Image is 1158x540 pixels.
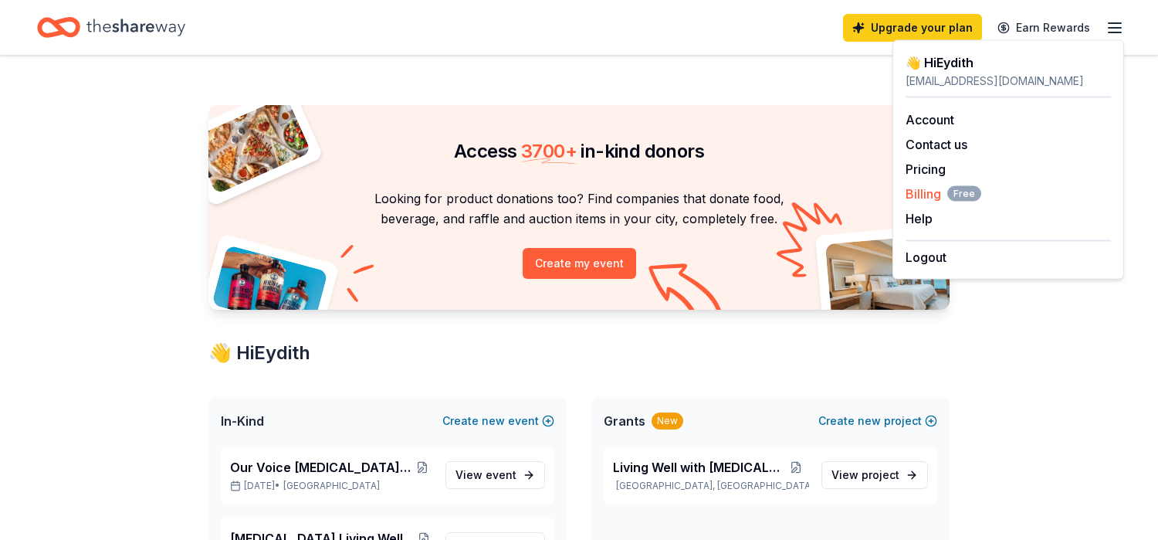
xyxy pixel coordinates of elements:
a: View project [821,461,928,489]
div: New [652,413,683,430]
button: Createnewproject [818,412,937,430]
span: [GEOGRAPHIC_DATA] [283,480,380,492]
button: BillingFree [906,185,981,203]
a: Home [37,9,185,46]
a: Earn Rewards [988,14,1099,42]
span: View [455,466,516,484]
img: Curvy arrow [648,263,726,321]
span: Our Voice [MEDICAL_DATA] 101 Fundraiser [230,458,411,477]
span: project [862,468,899,481]
span: 3700 + [521,140,577,162]
span: Access in-kind donors [454,140,704,162]
button: Create my event [523,248,636,279]
p: [GEOGRAPHIC_DATA], [GEOGRAPHIC_DATA] [613,480,809,492]
span: In-Kind [221,412,264,430]
span: new [482,412,505,430]
span: Living Well with [MEDICAL_DATA] [613,458,783,477]
button: Contact us [906,135,967,154]
a: Pricing [906,161,946,177]
a: View event [445,461,545,489]
p: Looking for product donations too? Find companies that donate food, beverage, and raffle and auct... [227,188,931,229]
span: new [858,412,881,430]
span: event [486,468,516,481]
img: Pizza [191,96,312,195]
span: Billing [906,185,981,203]
button: Help [906,209,933,228]
span: Free [947,186,981,202]
button: Logout [906,248,946,267]
button: Createnewevent [442,412,554,430]
a: Account [906,112,954,127]
span: Grants [604,412,645,430]
a: Upgrade your plan [843,14,982,42]
p: [DATE] • [230,480,433,492]
div: [EMAIL_ADDRESS][DOMAIN_NAME] [906,72,1111,90]
div: 👋 Hi Eydith [208,341,950,365]
div: 👋 Hi Eydith [906,53,1111,72]
span: View [831,466,899,484]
